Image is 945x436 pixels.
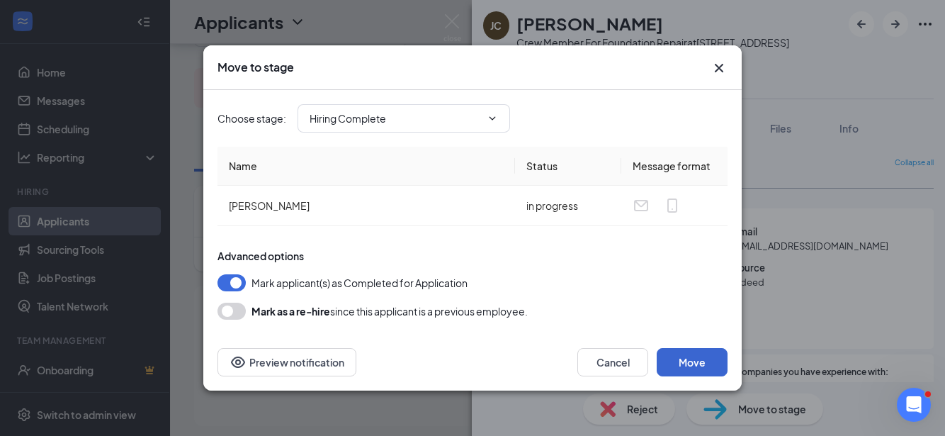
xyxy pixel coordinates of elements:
[217,249,728,263] div: Advanced options
[711,60,728,77] svg: Cross
[217,147,515,186] th: Name
[487,113,498,124] svg: ChevronDown
[515,186,621,226] td: in progress
[251,274,468,291] span: Mark applicant(s) as Completed for Application
[217,111,286,126] span: Choose stage :
[621,147,728,186] th: Message format
[515,147,621,186] th: Status
[897,388,931,422] iframe: Intercom live chat
[251,303,528,320] div: since this applicant is a previous employee.
[657,348,728,376] button: Move
[577,348,648,376] button: Cancel
[711,60,728,77] button: Close
[633,197,650,214] svg: Email
[664,197,681,214] svg: MobileSms
[230,354,247,371] svg: Eye
[229,199,310,212] span: [PERSON_NAME]
[251,305,330,318] b: Mark as a re-hire
[217,60,294,75] h3: Move to stage
[217,348,356,376] button: Preview notificationEye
